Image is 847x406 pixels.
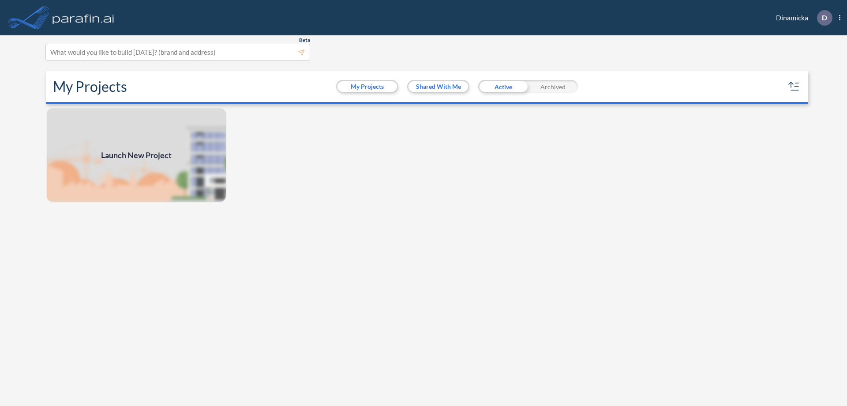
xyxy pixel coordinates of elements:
[528,80,578,93] div: Archived
[409,81,468,92] button: Shared With Me
[478,80,528,93] div: Active
[763,10,840,26] div: Dinamicka
[822,14,827,22] p: D
[53,78,127,95] h2: My Projects
[46,107,227,203] img: add
[46,107,227,203] a: Launch New Project
[299,37,310,44] span: Beta
[51,9,116,27] img: logo
[101,149,172,161] span: Launch New Project
[337,81,397,92] button: My Projects
[787,80,801,94] button: sort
